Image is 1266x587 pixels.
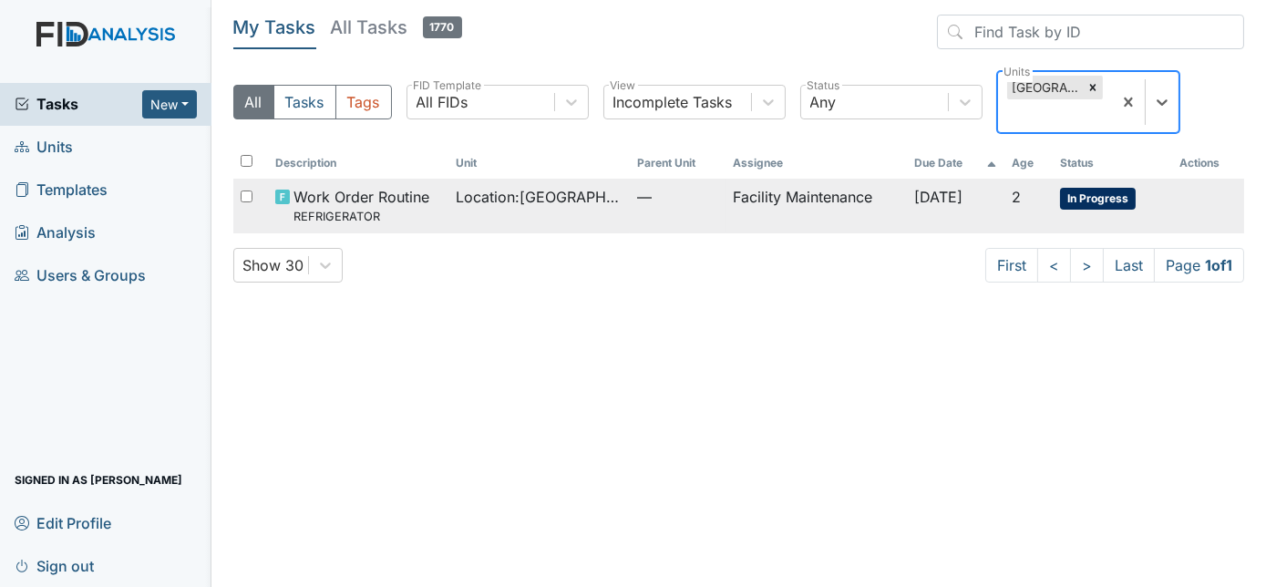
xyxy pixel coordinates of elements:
small: REFRIGERATOR [293,208,429,225]
span: Users & Groups [15,262,146,290]
span: In Progress [1060,188,1136,210]
span: [DATE] [914,188,962,206]
strong: 1 of 1 [1205,256,1232,274]
th: Toggle SortBy [1053,148,1172,179]
h5: My Tasks [233,15,316,40]
span: — [637,186,719,208]
span: Analysis [15,219,96,247]
button: Tasks [273,85,336,119]
a: Last [1103,248,1155,283]
th: Assignee [726,148,906,179]
span: Edit Profile [15,509,111,537]
a: First [985,248,1038,283]
div: Show 30 [243,254,304,276]
th: Toggle SortBy [630,148,726,179]
button: Tags [335,85,392,119]
div: All FIDs [417,91,468,113]
a: Tasks [15,93,142,115]
button: All [233,85,274,119]
input: Find Task by ID [937,15,1244,49]
div: Type filter [233,85,392,119]
td: Facility Maintenance [726,179,906,232]
a: > [1070,248,1104,283]
span: Work Order Routine REFRIGERATOR [293,186,429,225]
span: Signed in as [PERSON_NAME] [15,466,182,494]
th: Toggle SortBy [268,148,448,179]
span: Sign out [15,551,94,580]
h5: All Tasks [331,15,462,40]
span: 2 [1012,188,1021,206]
button: New [142,90,197,118]
span: Location : [GEOGRAPHIC_DATA] [456,186,622,208]
span: 1770 [423,16,462,38]
a: < [1037,248,1071,283]
th: Toggle SortBy [907,148,1004,179]
div: Any [810,91,837,113]
nav: task-pagination [985,248,1244,283]
span: Page [1154,248,1244,283]
th: Actions [1172,148,1244,179]
div: [GEOGRAPHIC_DATA] [1007,76,1083,99]
th: Toggle SortBy [448,148,629,179]
div: Incomplete Tasks [613,91,733,113]
span: Templates [15,176,108,204]
span: Units [15,133,73,161]
th: Toggle SortBy [1004,148,1053,179]
input: Toggle All Rows Selected [241,155,252,167]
